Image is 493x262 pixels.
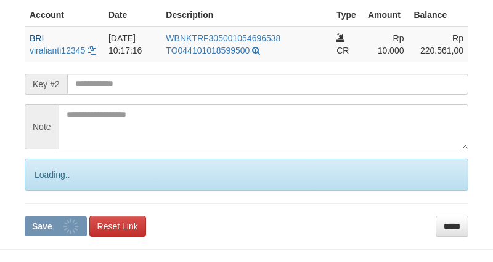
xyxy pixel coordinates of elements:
th: Account [25,4,104,26]
td: [DATE] 10:17:16 [104,26,161,62]
span: Reset Link [97,221,138,231]
th: Amount [363,4,409,26]
span: CR [336,46,349,55]
td: Rp 10.000 [363,26,409,62]
span: Note [25,104,59,149]
th: Type [332,4,363,26]
th: Date [104,4,161,26]
span: BRI [30,33,44,43]
div: Loading.. [25,159,468,191]
button: Save [25,216,87,236]
span: Key #2 [25,74,67,95]
th: Balance [409,4,468,26]
span: Save [32,221,52,231]
td: Rp 220.561,00 [409,26,468,62]
a: Copy viralianti12345 to clipboard [88,46,96,55]
a: viralianti12345 [30,46,85,55]
a: WBNKTRF305001054696538 TO044101018599500 [166,33,280,55]
th: Description [161,4,332,26]
a: Reset Link [89,216,146,237]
